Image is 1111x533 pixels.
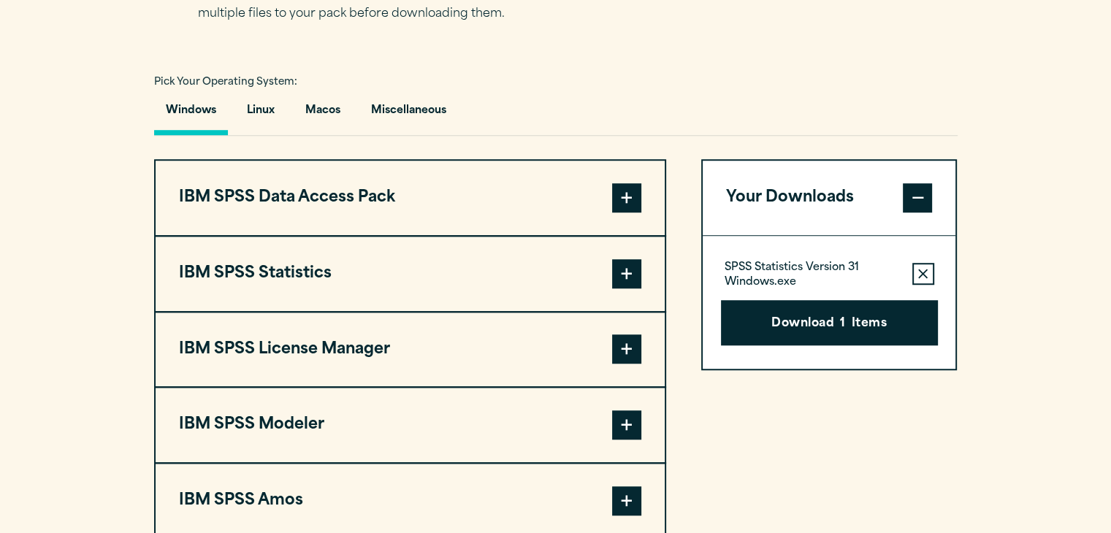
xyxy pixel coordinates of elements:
button: Download1Items [721,300,938,345]
span: 1 [840,315,845,334]
p: SPSS Statistics Version 31 Windows.exe [725,261,901,290]
button: IBM SPSS Modeler [156,388,665,462]
button: IBM SPSS Statistics [156,237,665,311]
div: Your Downloads [703,235,956,369]
button: Windows [154,93,228,135]
button: Miscellaneous [359,93,458,135]
span: Pick Your Operating System: [154,77,297,87]
button: IBM SPSS License Manager [156,312,665,387]
button: Your Downloads [703,161,956,235]
button: IBM SPSS Data Access Pack [156,161,665,235]
button: Macos [294,93,352,135]
button: Linux [235,93,286,135]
